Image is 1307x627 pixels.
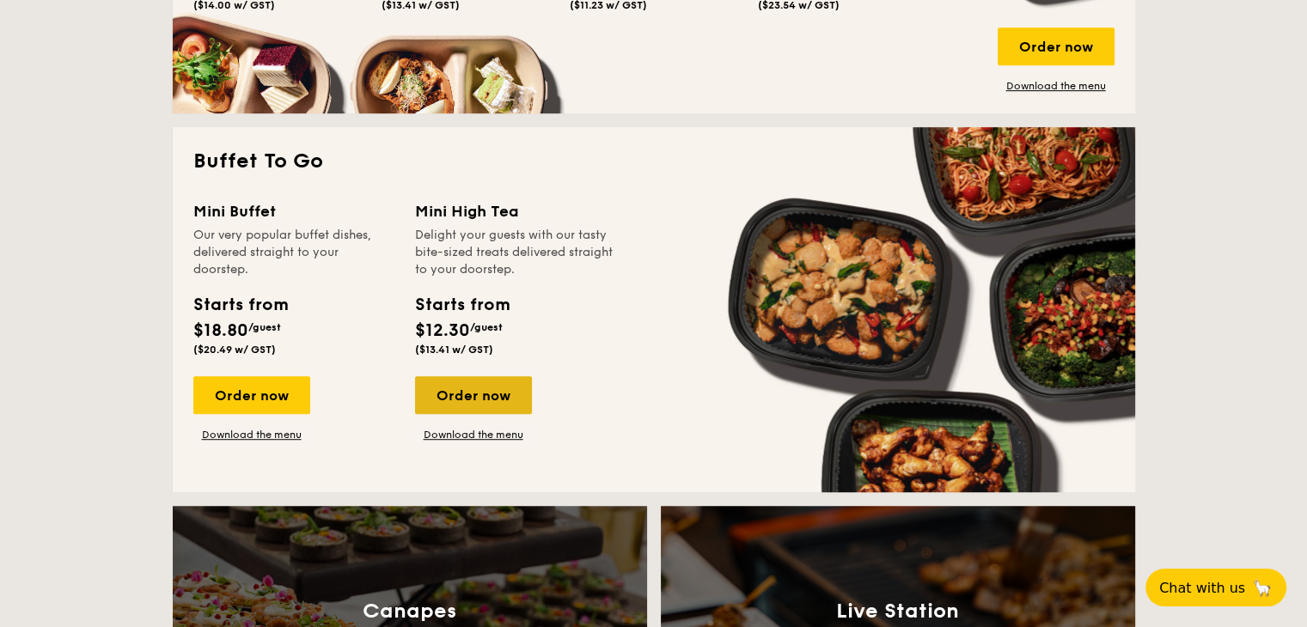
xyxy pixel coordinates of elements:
[470,321,503,333] span: /guest
[415,292,509,318] div: Starts from
[1252,578,1273,598] span: 🦙
[415,428,532,441] a: Download the menu
[193,344,276,356] span: ($20.49 w/ GST)
[363,600,456,624] h3: Canapes
[836,600,959,624] h3: Live Station
[415,344,493,356] span: ($13.41 w/ GST)
[248,321,281,333] span: /guest
[1145,569,1286,606] button: Chat with us🦙
[193,148,1115,175] h2: Buffet To Go
[415,227,616,278] div: Delight your guests with our tasty bite-sized treats delivered straight to your doorstep.
[998,27,1115,65] div: Order now
[998,79,1115,93] a: Download the menu
[415,199,616,223] div: Mini High Tea
[1159,580,1245,596] span: Chat with us
[415,320,470,341] span: $12.30
[415,376,532,414] div: Order now
[193,376,310,414] div: Order now
[193,199,394,223] div: Mini Buffet
[193,227,394,278] div: Our very popular buffet dishes, delivered straight to your doorstep.
[193,320,248,341] span: $18.80
[193,292,287,318] div: Starts from
[193,428,310,441] a: Download the menu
